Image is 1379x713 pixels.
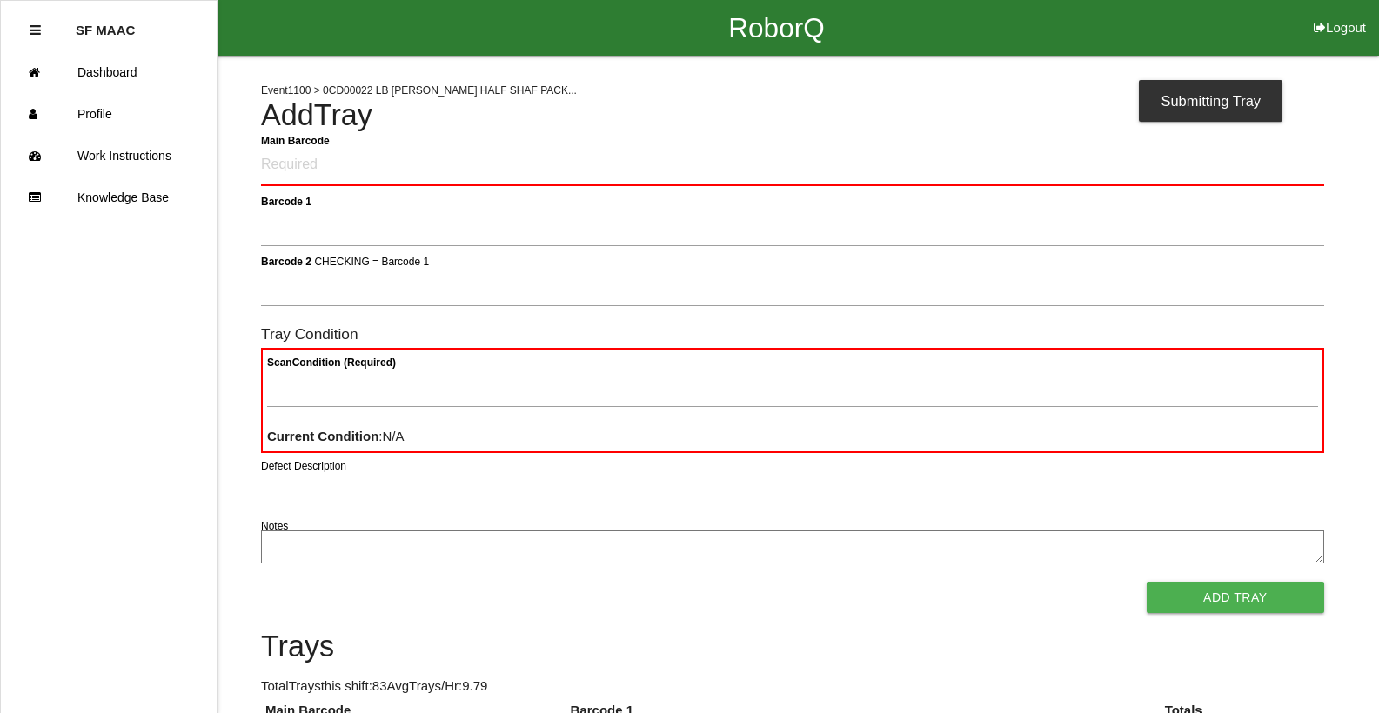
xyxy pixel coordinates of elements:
span: : N/A [267,429,405,443]
b: Scan Condition (Required) [267,356,396,369]
button: Add Tray [1147,582,1324,613]
a: Profile [1,93,217,135]
label: Notes [261,518,288,534]
b: Current Condition [267,429,378,443]
span: CHECKING = Barcode 1 [314,255,429,267]
div: Close [30,10,41,51]
h6: Tray Condition [261,326,1324,343]
a: Work Instructions [1,135,217,177]
b: Barcode 2 [261,255,311,267]
p: SF MAAC [76,10,135,37]
a: Knowledge Base [1,177,217,218]
div: Submitting Tray [1139,80,1282,122]
label: Defect Description [261,458,346,474]
a: Dashboard [1,51,217,93]
b: Main Barcode [261,134,330,146]
p: Total Trays this shift: 83 Avg Trays /Hr: 9.79 [261,676,1324,696]
input: Required [261,145,1324,186]
h4: Trays [261,630,1324,663]
b: Barcode 1 [261,195,311,207]
span: Event 1100 > 0CD00022 LB [PERSON_NAME] HALF SHAF PACK... [261,84,577,97]
h4: Add Tray [261,99,1324,132]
